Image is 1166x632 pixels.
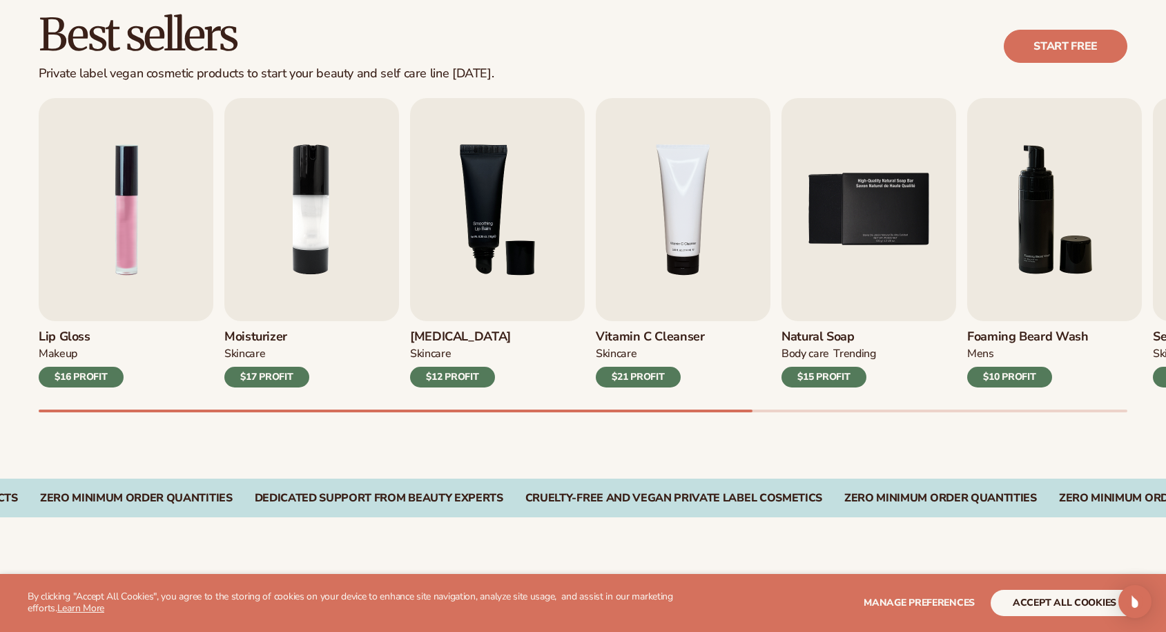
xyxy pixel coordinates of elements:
[781,347,829,361] div: BODY Care
[596,329,705,345] h3: Vitamin C Cleanser
[991,590,1138,616] button: accept all cookies
[967,347,994,361] div: mens
[410,98,585,387] a: 3 / 9
[39,367,124,387] div: $16 PROFIT
[781,367,866,387] div: $15 PROFIT
[410,329,511,345] h3: [MEDICAL_DATA]
[410,367,495,387] div: $12 PROFIT
[864,590,975,616] button: Manage preferences
[596,347,637,361] div: Skincare
[39,329,124,345] h3: Lip Gloss
[28,591,683,615] p: By clicking "Accept All Cookies", you agree to the storing of cookies on your device to enhance s...
[39,66,494,82] div: Private label vegan cosmetic products to start your beauty and self care line [DATE].
[39,573,1127,619] h2: Explore high-quality product formulas
[410,347,451,361] div: SKINCARE
[844,492,1037,505] div: Zero Minimum Order QuantitieS
[224,347,265,361] div: SKINCARE
[39,12,494,58] h2: Best sellers
[781,98,956,387] a: 5 / 9
[255,492,503,505] div: DEDICATED SUPPORT FROM BEAUTY EXPERTS
[40,492,233,505] div: ZERO MINIMUM ORDER QUANTITIES
[39,347,77,361] div: MAKEUP
[967,98,1142,387] a: 6 / 9
[224,98,399,387] a: 2 / 9
[1004,30,1127,63] a: Start free
[967,367,1052,387] div: $10 PROFIT
[781,329,876,345] h3: Natural Soap
[596,98,770,387] a: 4 / 9
[833,347,875,361] div: TRENDING
[39,98,213,387] a: 1 / 9
[596,367,681,387] div: $21 PROFIT
[864,596,975,609] span: Manage preferences
[967,329,1089,345] h3: Foaming beard wash
[525,492,822,505] div: Cruelty-Free and vegan private label cosmetics
[224,367,309,387] div: $17 PROFIT
[1118,585,1152,618] div: Open Intercom Messenger
[224,329,309,345] h3: Moisturizer
[57,602,104,615] a: Learn More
